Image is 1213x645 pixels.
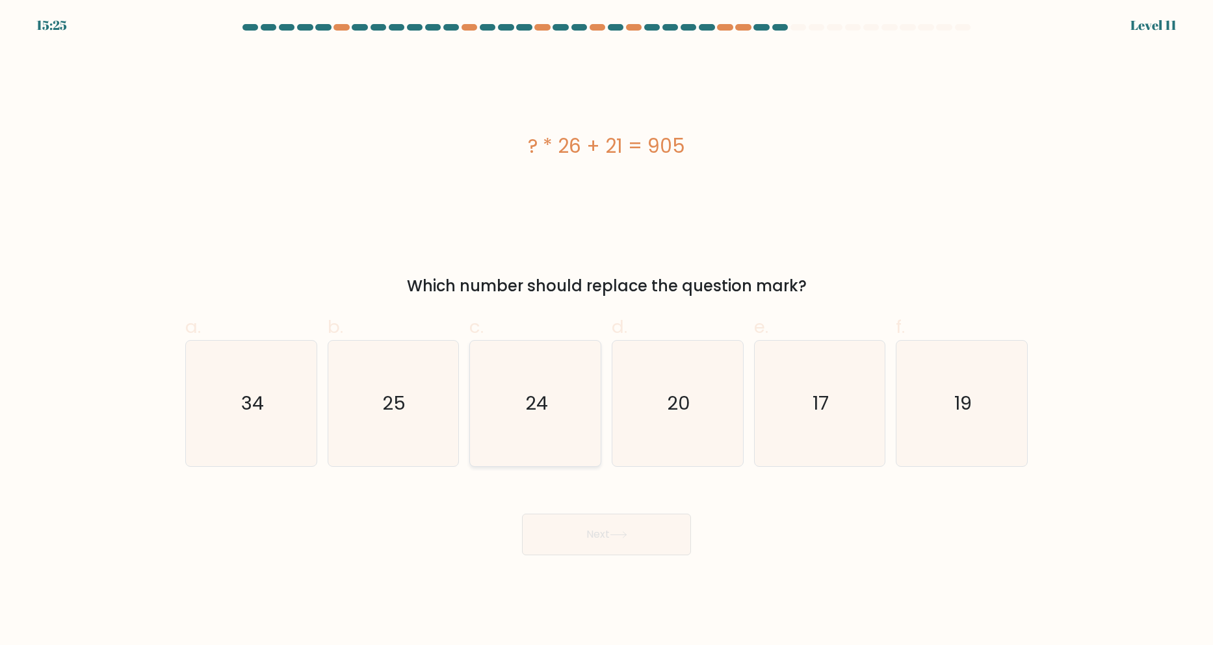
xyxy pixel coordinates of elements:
[522,514,691,555] button: Next
[36,16,67,35] div: 15:25
[193,274,1020,298] div: Which number should replace the question mark?
[813,390,829,416] text: 17
[954,390,972,416] text: 19
[612,314,627,339] span: d.
[667,390,690,416] text: 20
[896,314,905,339] span: f.
[754,314,768,339] span: e.
[185,314,201,339] span: a.
[469,314,484,339] span: c.
[185,131,1028,161] div: ? * 26 + 21 = 905
[383,390,406,416] text: 25
[1130,16,1177,35] div: Level 11
[241,390,264,416] text: 34
[328,314,343,339] span: b.
[525,390,548,416] text: 24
